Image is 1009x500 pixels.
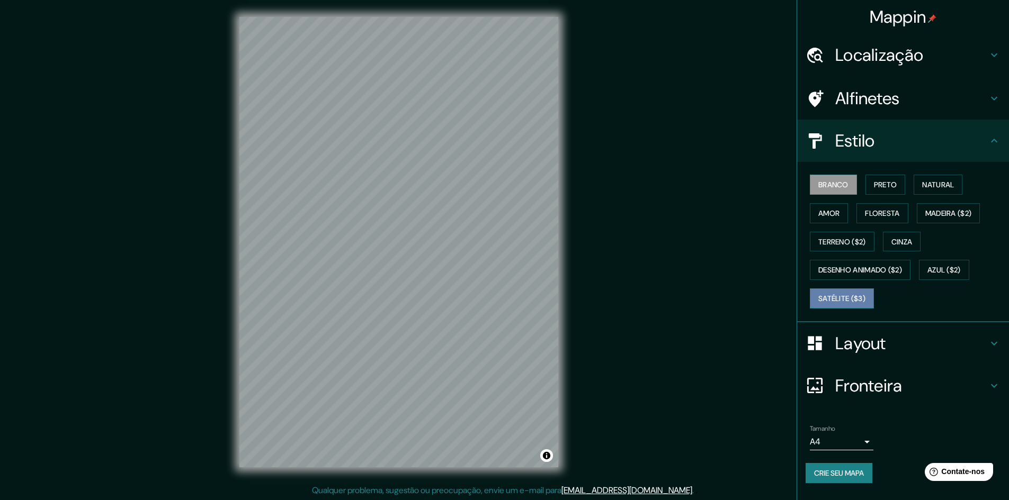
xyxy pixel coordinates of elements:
[865,175,906,195] button: Preto
[561,485,692,496] a: [EMAIL_ADDRESS][DOMAIN_NAME]
[797,120,1009,162] div: Estilo
[928,14,936,23] img: pin-icon.png
[883,232,921,252] button: Cinza
[870,6,926,28] font: Mappin
[540,449,553,462] button: Alternar atribuição
[818,266,902,275] font: Desenho animado ($2)
[797,34,1009,76] div: Localização
[695,484,698,496] font: .
[810,424,835,433] font: Tamanho
[818,180,849,189] font: Branco
[810,260,910,280] button: Desenho animado ($2)
[797,322,1009,365] div: Layout
[818,237,866,247] font: Terreno ($2)
[797,365,1009,407] div: Fronteira
[694,484,695,496] font: .
[917,203,980,223] button: Madeira ($2)
[891,237,913,247] font: Cinza
[856,203,908,223] button: Floresta
[239,17,558,467] canvas: Mapa
[925,208,972,218] font: Madeira ($2)
[865,208,899,218] font: Floresta
[810,203,848,223] button: Amor
[914,175,962,195] button: Natural
[806,463,872,483] button: Crie seu mapa
[797,77,1009,120] div: Alfinetes
[810,436,820,447] font: A4
[810,433,873,450] div: A4
[810,175,857,195] button: Branco
[312,485,561,496] font: Qualquer problema, sugestão ou preocupação, envie um e-mail para
[835,332,886,354] font: Layout
[835,375,903,397] font: Fronteira
[810,288,874,308] button: Satélite ($3)
[818,294,865,303] font: Satélite ($3)
[874,180,897,189] font: Preto
[818,208,840,218] font: Amor
[835,87,900,110] font: Alfinetes
[919,260,969,280] button: Azul ($2)
[810,232,874,252] button: Terreno ($2)
[814,468,864,478] font: Crie seu mapa
[927,266,961,275] font: Azul ($2)
[835,130,875,152] font: Estilo
[835,44,923,66] font: Localização
[692,485,694,496] font: .
[922,180,954,189] font: Natural
[915,459,997,488] iframe: Iniciador de widget de ajuda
